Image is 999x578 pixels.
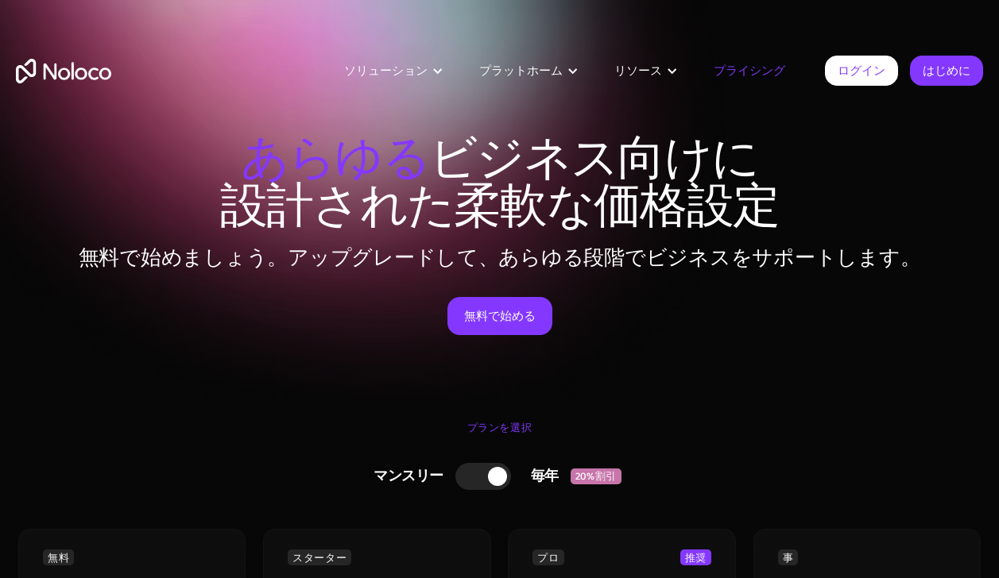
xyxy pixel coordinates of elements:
span: あらゆる [241,114,429,203]
h1: ビジネス向けに 設計された柔軟な価格設定 [16,135,983,230]
div: プランを選択 [16,416,983,456]
div: 推奨 [680,549,711,565]
a: 家 [16,59,111,83]
a: ログイン [825,56,898,86]
div: リソース [614,60,662,81]
a: 無料で始める [447,297,552,335]
div: プラットホーム [459,60,594,81]
div: ソリューション [324,60,459,81]
div: プロ [532,549,563,565]
div: ソリューション [344,60,428,81]
a: プライシング [694,60,805,81]
div: 毎年 [511,464,571,488]
div: プラットホーム [479,60,563,81]
div: スターター [288,549,351,565]
div: 20%割引 [571,468,621,484]
div: リソース [594,60,694,81]
div: マンスリー [354,464,455,488]
a: はじめに [910,56,983,86]
div: 無料 [43,549,74,565]
div: 事 [778,549,799,565]
h2: 無料で始めましょう。アップグレードして、あらゆる段階でビジネスをサポートします。 [16,246,983,270]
